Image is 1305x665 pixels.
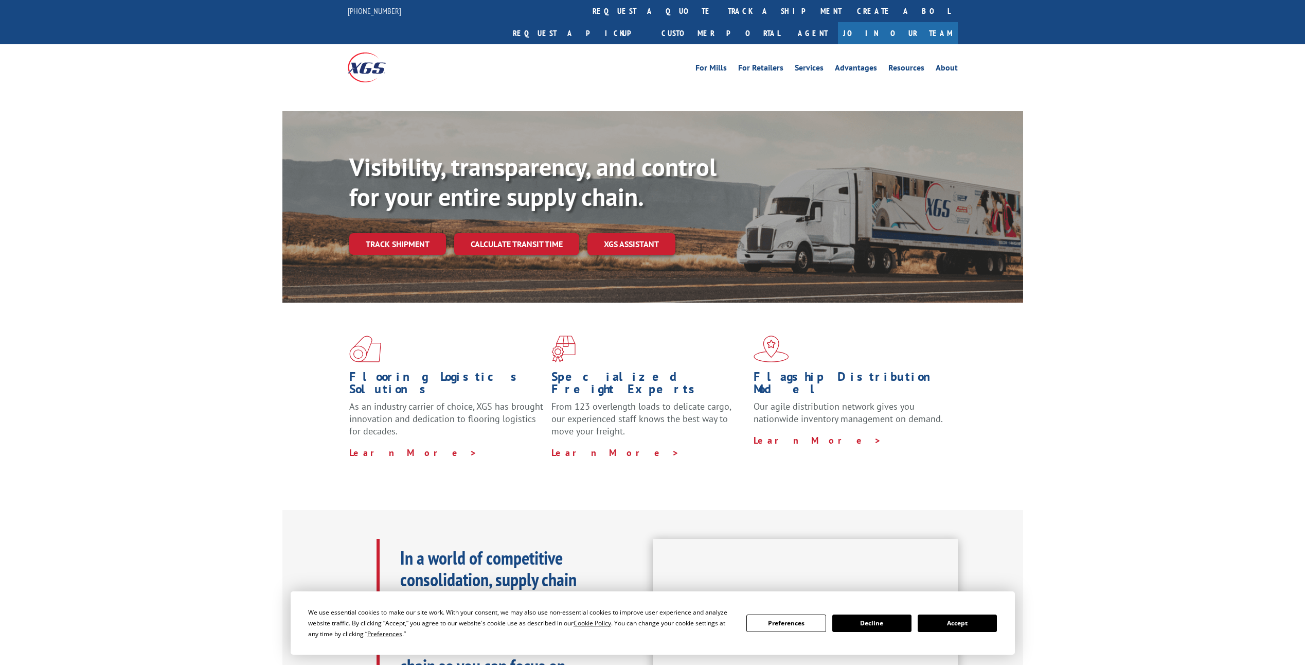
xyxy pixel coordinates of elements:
[888,64,924,75] a: Resources
[918,615,997,632] button: Accept
[291,591,1015,655] div: Cookie Consent Prompt
[838,22,958,44] a: Join Our Team
[587,233,675,255] a: XGS ASSISTANT
[551,371,746,400] h1: Specialized Freight Experts
[551,447,680,459] a: Learn More >
[505,22,654,44] a: Request a pickup
[349,447,477,459] a: Learn More >
[754,336,789,362] img: xgs-icon-flagship-distribution-model-red
[754,371,948,400] h1: Flagship Distribution Model
[349,371,544,400] h1: Flooring Logistics Solutions
[349,151,717,213] b: Visibility, transparency, and control for your entire supply chain.
[551,336,576,362] img: xgs-icon-focused-on-flooring-red
[454,233,579,255] a: Calculate transit time
[367,629,402,638] span: Preferences
[738,64,783,75] a: For Retailers
[308,607,734,639] div: We use essential cookies to make our site work. With your consent, we may also use non-essential ...
[574,619,611,627] span: Cookie Policy
[754,434,882,446] a: Learn More >
[551,400,746,446] p: From 123 overlength loads to delicate cargo, our experienced staff knows the best way to move you...
[835,64,877,75] a: Advantages
[349,233,446,255] a: Track shipment
[832,615,911,632] button: Decline
[754,400,943,425] span: Our agile distribution network gives you nationwide inventory management on demand.
[695,64,727,75] a: For Mills
[795,64,824,75] a: Services
[654,22,788,44] a: Customer Portal
[746,615,826,632] button: Preferences
[349,336,381,362] img: xgs-icon-total-supply-chain-intelligence-red
[349,400,543,437] span: As an industry carrier of choice, XGS has brought innovation and dedication to flooring logistics...
[788,22,838,44] a: Agent
[936,64,958,75] a: About
[348,6,401,16] a: [PHONE_NUMBER]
